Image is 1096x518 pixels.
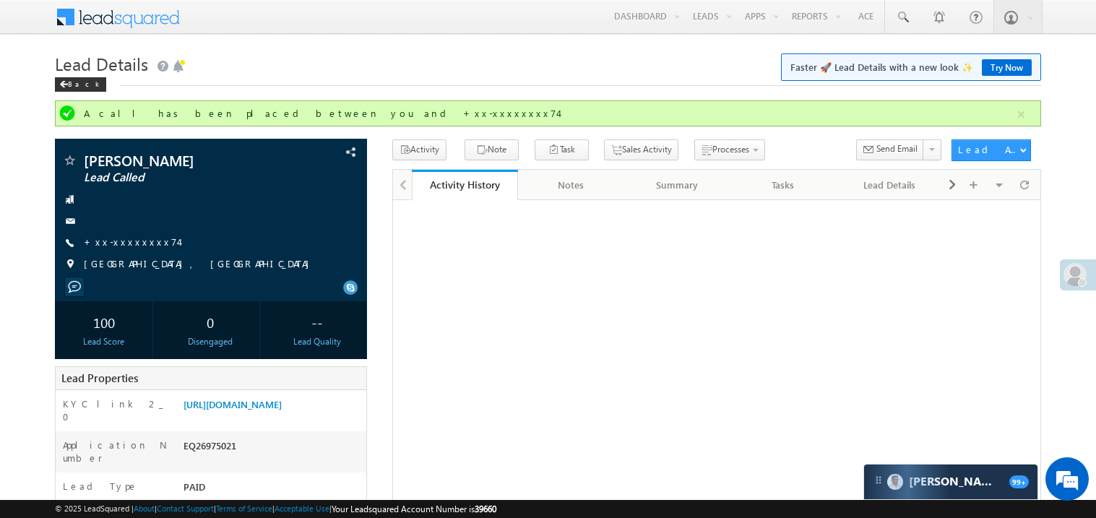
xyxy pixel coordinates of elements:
div: carter-dragCarter[PERSON_NAME]99+ [863,464,1038,500]
div: Activity History [423,178,507,191]
span: © 2025 LeadSquared | | | | | [55,502,496,516]
a: Terms of Service [216,504,272,513]
label: KYC link 2_0 [63,397,168,423]
a: +xx-xxxxxxxx74 [84,236,178,248]
a: About [134,504,155,513]
a: Lead Details [837,170,943,200]
div: 0 [165,308,256,335]
div: A call has been placed between you and +xx-xxxxxxxx74 [84,107,1015,120]
span: Lead Called [84,170,277,185]
img: carter-drag [873,475,884,486]
button: Processes [694,139,765,160]
span: [PERSON_NAME] [84,153,277,168]
div: Back [55,77,106,92]
a: Try Now [982,59,1032,76]
a: [URL][DOMAIN_NAME] [184,398,282,410]
span: Your Leadsquared Account Number is [332,504,496,514]
img: Carter [887,474,903,490]
span: Lead Properties [61,371,138,385]
a: Summary [624,170,730,200]
div: -- [272,308,363,335]
div: Lead Quality [272,335,363,348]
div: Lead Score [59,335,150,348]
span: Lead Details [55,52,148,75]
span: [GEOGRAPHIC_DATA], [GEOGRAPHIC_DATA] [84,257,316,272]
button: Activity [392,139,446,160]
span: Processes [712,144,749,155]
a: Tasks [730,170,837,200]
button: Task [535,139,589,160]
div: 100 [59,308,150,335]
span: Faster 🚀 Lead Details with a new look ✨ [790,60,1032,74]
div: Tasks [742,176,824,194]
div: Lead Actions [958,143,1019,156]
a: Contact Support [157,504,214,513]
a: Activity History [412,170,518,200]
div: Lead Details [848,176,930,194]
button: Sales Activity [604,139,678,160]
label: Application Number [63,439,168,465]
div: PAID [180,480,366,500]
div: Disengaged [165,335,256,348]
a: Acceptable Use [275,504,329,513]
div: EQ26975021 [180,439,366,459]
button: Note [465,139,519,160]
div: Notes [530,176,611,194]
span: 39660 [475,504,496,514]
a: Notes [518,170,624,200]
span: Send Email [876,142,918,155]
label: Lead Type [63,480,138,493]
button: Send Email [856,139,924,160]
button: Lead Actions [952,139,1031,161]
div: Summary [636,176,717,194]
a: Back [55,77,113,89]
span: Carter [909,475,1002,488]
